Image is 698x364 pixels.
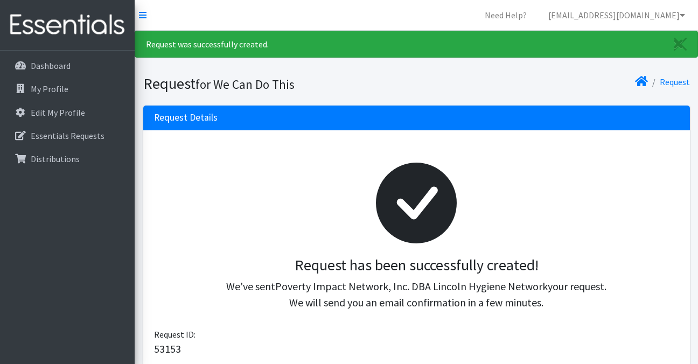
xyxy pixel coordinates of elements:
[196,76,295,92] small: for We Can Do This
[163,278,671,311] p: We've sent your request. We will send you an email confirmation in a few minutes.
[4,102,130,123] a: Edit My Profile
[31,130,104,141] p: Essentials Requests
[4,125,130,146] a: Essentials Requests
[4,7,130,43] img: HumanEssentials
[31,153,80,164] p: Distributions
[31,60,71,71] p: Dashboard
[540,4,694,26] a: [EMAIL_ADDRESS][DOMAIN_NAME]
[163,256,671,275] h3: Request has been successfully created!
[660,76,690,87] a: Request
[4,55,130,76] a: Dashboard
[143,74,413,93] h1: Request
[31,83,68,94] p: My Profile
[4,148,130,170] a: Distributions
[31,107,85,118] p: Edit My Profile
[154,329,196,340] span: Request ID:
[135,31,698,58] div: Request was successfully created.
[4,78,130,100] a: My Profile
[154,341,679,357] p: 53153
[663,31,697,57] a: Close
[476,4,535,26] a: Need Help?
[154,112,218,123] h3: Request Details
[275,279,548,293] span: Poverty Impact Network, Inc. DBA Lincoln Hygiene Network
